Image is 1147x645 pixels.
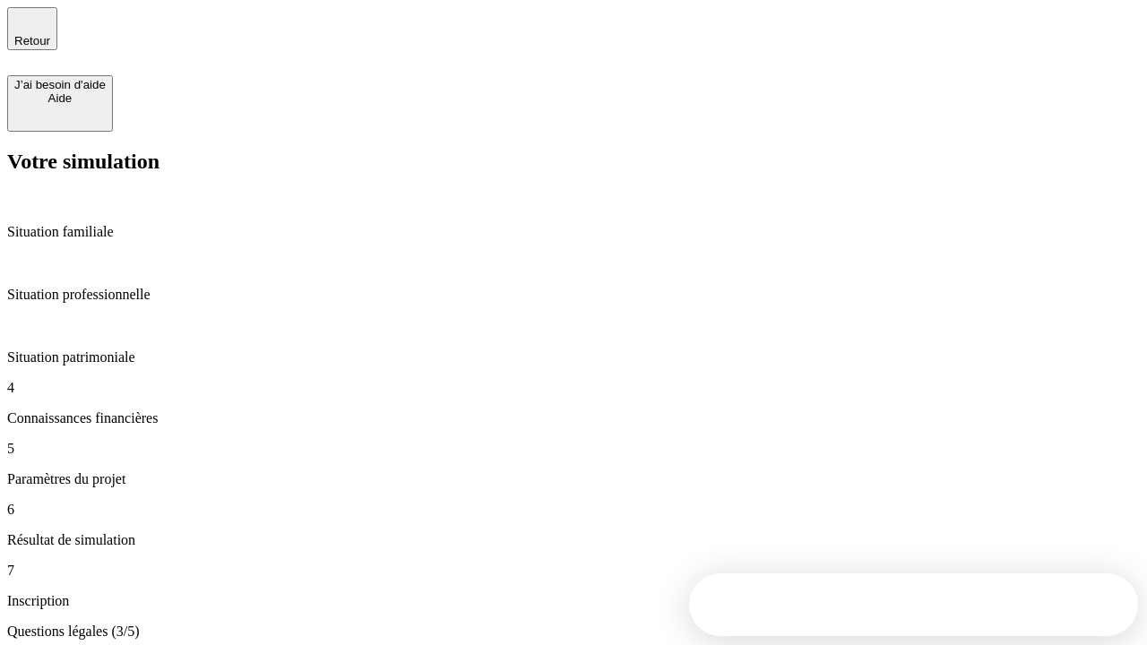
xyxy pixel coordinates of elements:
[7,441,1140,457] p: 5
[7,471,1140,487] p: Paramètres du projet
[7,287,1140,303] p: Situation professionnelle
[7,563,1140,579] p: 7
[7,150,1140,174] h2: Votre simulation
[14,78,106,91] div: J’ai besoin d'aide
[14,34,50,47] span: Retour
[7,410,1140,426] p: Connaissances financières
[7,7,57,50] button: Retour
[7,349,1140,365] p: Situation patrimoniale
[1086,584,1129,627] iframe: Intercom live chat
[7,380,1140,396] p: 4
[7,532,1140,548] p: Résultat de simulation
[14,91,106,105] div: Aide
[689,573,1138,636] iframe: Intercom live chat discovery launcher
[7,502,1140,518] p: 6
[7,623,1140,640] p: Questions légales (3/5)
[7,224,1140,240] p: Situation familiale
[7,593,1140,609] p: Inscription
[7,75,113,132] button: J’ai besoin d'aideAide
